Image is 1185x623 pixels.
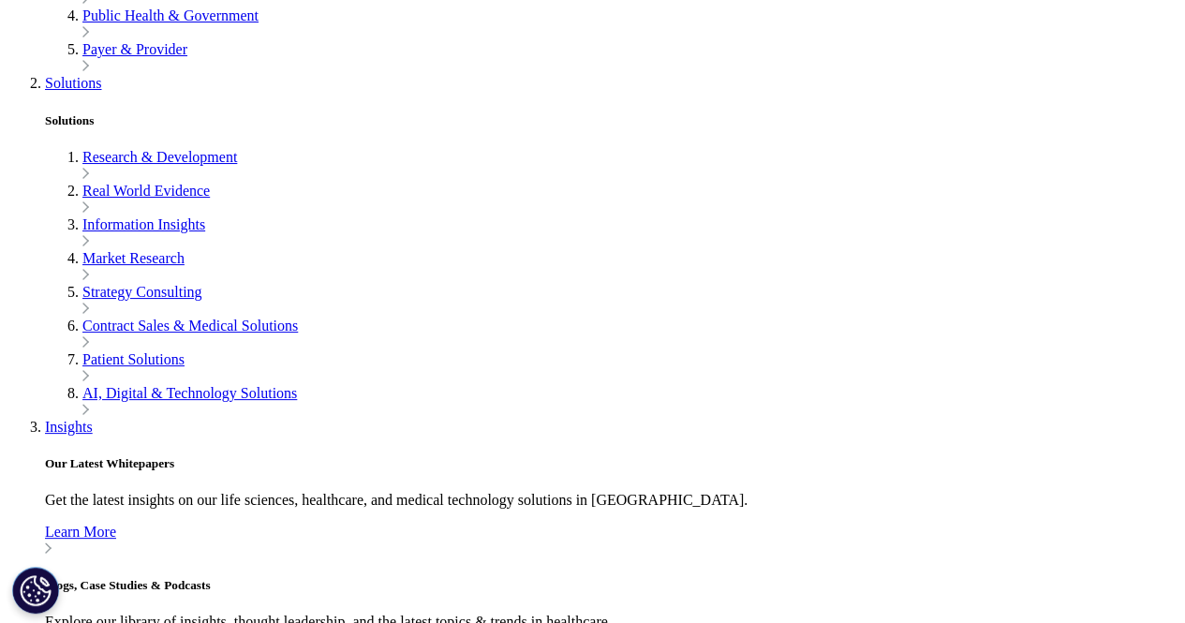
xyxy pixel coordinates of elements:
[45,75,101,91] a: Solutions
[45,524,1178,557] a: Learn More
[82,250,185,266] a: Market Research
[82,149,237,165] a: Research & Development
[82,385,297,401] a: AI, Digital & Technology Solutions
[12,567,59,614] button: Cookies Settings
[82,7,259,23] a: Public Health & Government
[45,578,1178,593] h5: Blogs, Case Studies & Podcasts
[45,113,1178,128] h5: Solutions
[82,284,202,300] a: Strategy Consulting
[82,183,210,199] a: Real World Evidence
[45,419,93,435] a: Insights
[82,216,205,232] a: Information Insights
[82,351,185,367] a: Patient Solutions
[82,318,298,334] a: Contract Sales & Medical Solutions
[82,41,187,57] a: Payer & Provider
[45,492,1178,509] p: Get the latest insights on our life sciences, healthcare, and medical technology solutions in [GE...
[45,456,1178,471] h5: Our Latest Whitepapers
